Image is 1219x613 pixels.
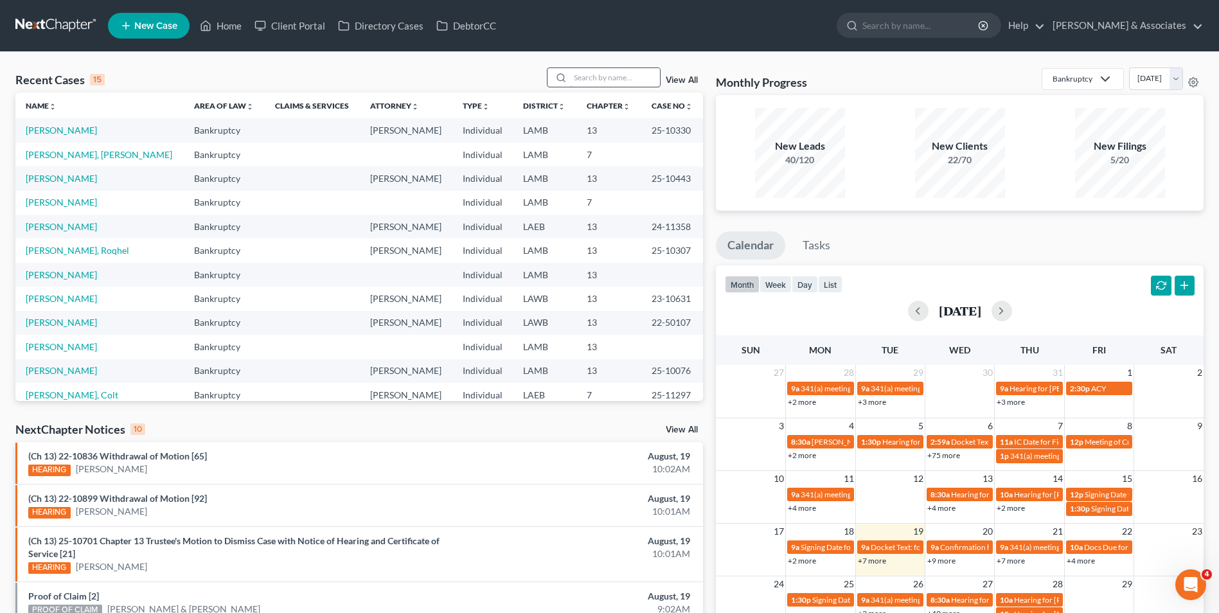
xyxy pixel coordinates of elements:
td: Bankruptcy [184,335,265,359]
span: 1:30p [791,595,811,605]
td: Bankruptcy [184,143,265,166]
div: HEARING [28,507,71,519]
span: New Case [134,21,177,31]
td: Bankruptcy [184,287,265,310]
a: +2 more [788,397,816,407]
span: 9a [861,595,869,605]
a: Directory Cases [332,14,430,37]
a: Case Nounfold_more [652,101,693,111]
td: [PERSON_NAME] [360,118,452,142]
a: [PERSON_NAME] [26,221,97,232]
span: 8 [1126,418,1134,434]
td: Individual [452,359,513,383]
a: [PERSON_NAME] [26,197,97,208]
td: 25-11297 [641,383,704,407]
span: Hearing for [PERSON_NAME] [951,595,1051,605]
a: [PERSON_NAME] [26,269,97,280]
span: Wed [949,344,970,355]
iframe: Intercom live chat [1175,569,1206,600]
a: +9 more [927,556,956,565]
a: [PERSON_NAME] [26,173,97,184]
span: 341(a) meeting for [PERSON_NAME] [801,490,925,499]
span: Sun [742,344,760,355]
span: 8:30a [930,490,950,499]
a: Nameunfold_more [26,101,57,111]
td: 13 [576,335,641,359]
span: 9a [791,542,799,552]
span: Hearing for [PERSON_NAME] [1014,490,1114,499]
span: 19 [912,524,925,539]
span: 9 [1196,418,1204,434]
a: +2 more [788,556,816,565]
td: LAMB [513,166,576,190]
td: 13 [576,215,641,238]
td: Bankruptcy [184,383,265,407]
a: [PERSON_NAME] & Associates [1046,14,1203,37]
span: 12p [1070,490,1083,499]
span: 1 [1126,365,1134,380]
span: 9a [1000,542,1008,552]
span: 8:30a [791,437,810,447]
a: DebtorCC [430,14,503,37]
a: [PERSON_NAME] [26,317,97,328]
span: 21 [1051,524,1064,539]
i: unfold_more [685,103,693,111]
div: August, 19 [478,590,690,603]
td: [PERSON_NAME] [360,238,452,262]
span: 26 [912,576,925,592]
td: LAMB [513,263,576,287]
td: Bankruptcy [184,215,265,238]
span: 341(a) meeting for [PERSON_NAME] [871,384,995,393]
a: +4 more [927,503,956,513]
td: LAMB [513,359,576,383]
i: unfold_more [623,103,630,111]
span: Hearing for [PERSON_NAME] & [PERSON_NAME] [882,437,1051,447]
span: ACY [1091,384,1106,393]
a: (Ch 13) 22-10836 Withdrawal of Motion [65] [28,450,207,461]
span: Sat [1161,344,1177,355]
h3: Monthly Progress [716,75,807,90]
td: 13 [576,263,641,287]
span: Docket Text: for [PERSON_NAME] [871,542,986,552]
a: [PERSON_NAME], Colt [26,389,118,400]
td: 25-10076 [641,359,704,383]
span: 12 [912,471,925,486]
span: Mon [809,344,832,355]
span: 8:30a [930,595,950,605]
i: unfold_more [411,103,419,111]
span: 25 [842,576,855,592]
a: +7 more [997,556,1025,565]
a: Chapterunfold_more [587,101,630,111]
a: +2 more [788,450,816,460]
span: Hearing for [PERSON_NAME] & [PERSON_NAME] [951,490,1119,499]
td: Bankruptcy [184,263,265,287]
span: Thu [1020,344,1039,355]
span: 9a [791,384,799,393]
td: Individual [452,118,513,142]
div: 10:01AM [478,505,690,518]
td: Bankruptcy [184,166,265,190]
td: 13 [576,238,641,262]
div: 22/70 [915,154,1005,166]
span: 31 [1051,365,1064,380]
span: 28 [842,365,855,380]
span: 22 [1121,524,1134,539]
a: Tasks [791,231,842,260]
a: View All [666,76,698,85]
span: 341(a) meeting for [PERSON_NAME] [1010,542,1134,552]
a: +4 more [788,503,816,513]
span: 341(a) meeting for [PERSON_NAME] & [PERSON_NAME] [801,384,993,393]
span: 27 [772,365,785,380]
a: Help [1002,14,1045,37]
span: 12p [1070,437,1083,447]
div: 5/20 [1075,154,1165,166]
span: 14 [1051,471,1064,486]
a: Attorneyunfold_more [370,101,419,111]
td: Bankruptcy [184,118,265,142]
span: Signing Date for [PERSON_NAME] [1085,490,1200,499]
a: (Ch 13) 22-10899 Withdrawal of Motion [92] [28,493,207,504]
td: LAMB [513,335,576,359]
span: 2 [1196,365,1204,380]
span: 3 [778,418,785,434]
a: [PERSON_NAME], Roqhel [26,245,129,256]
